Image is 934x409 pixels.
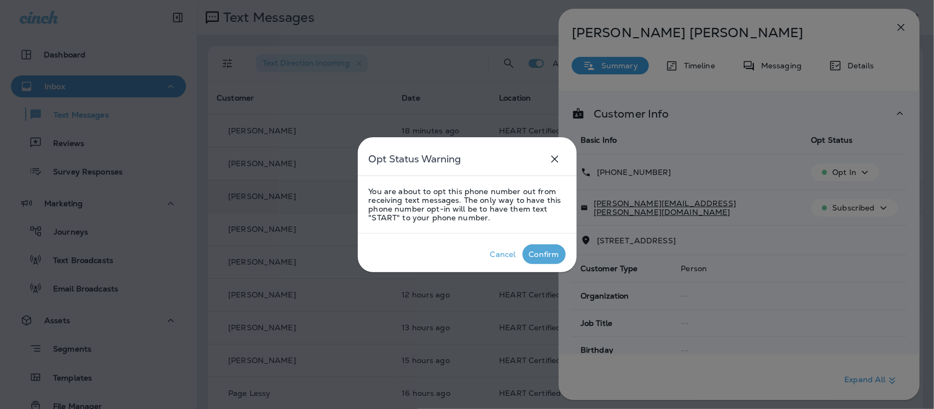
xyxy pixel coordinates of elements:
button: close [544,148,566,170]
div: Confirm [529,250,559,259]
h5: Opt Status Warning [369,150,461,168]
button: Cancel [484,244,523,264]
div: Cancel [490,250,516,259]
p: You are about to opt this phone number out from receiving text messages. The only way to have thi... [369,187,566,222]
button: Confirm [523,244,566,264]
